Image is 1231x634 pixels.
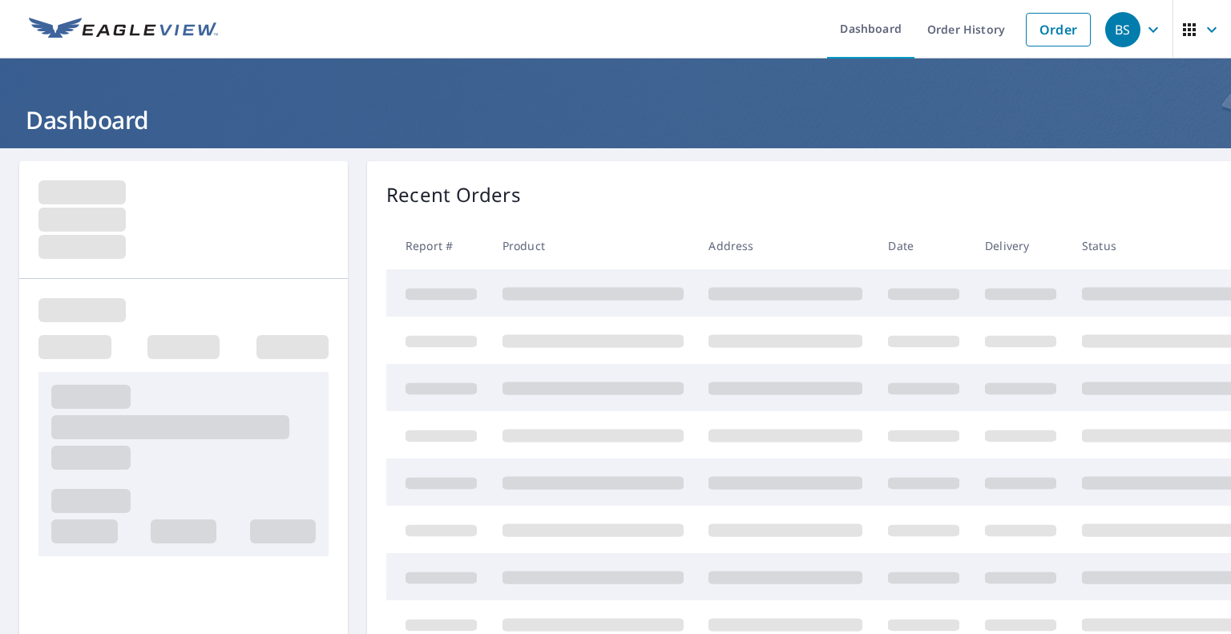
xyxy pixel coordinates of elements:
h1: Dashboard [19,103,1212,136]
th: Report # [386,222,490,269]
th: Address [696,222,875,269]
img: EV Logo [29,18,218,42]
div: BS [1105,12,1140,47]
th: Date [875,222,972,269]
th: Delivery [972,222,1069,269]
p: Recent Orders [386,180,521,209]
th: Product [490,222,696,269]
a: Order [1026,13,1091,46]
